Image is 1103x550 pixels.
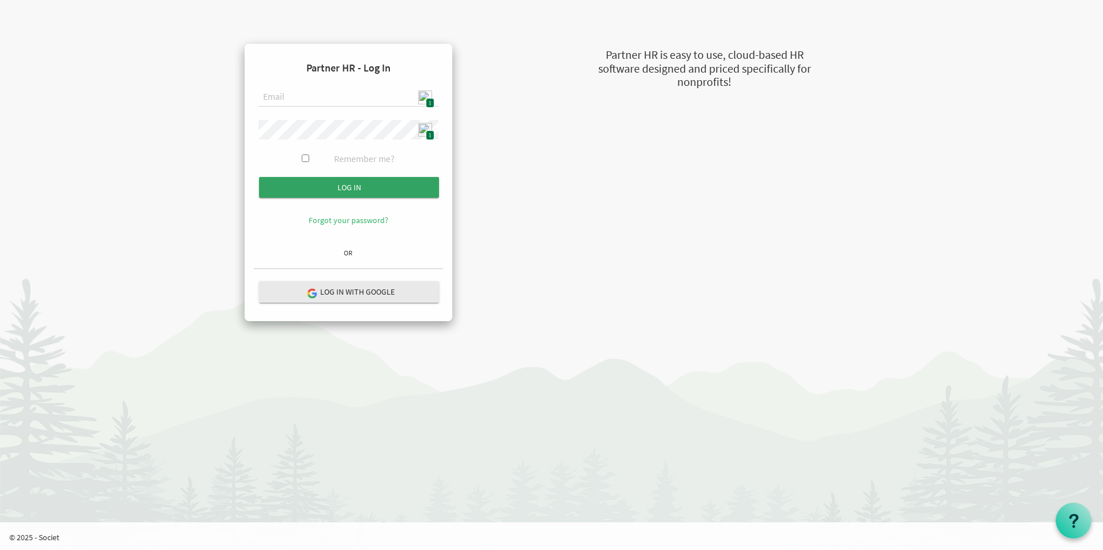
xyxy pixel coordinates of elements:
span: 1 [426,98,434,108]
label: Remember me? [334,152,395,165]
img: google-logo.png [306,288,317,298]
h6: OR [254,249,443,257]
div: software designed and priced specifically for [540,61,869,77]
div: nonprofits! [540,74,869,91]
button: Log in with Google [259,281,439,303]
img: npw-badge-icon.svg [418,91,432,104]
img: npw-badge-icon.svg [418,123,432,137]
h4: Partner HR - Log In [254,53,443,83]
div: Partner HR is easy to use, cloud-based HR [540,47,869,63]
span: 1 [426,130,434,140]
input: Email [258,88,438,107]
a: Forgot your password? [309,215,388,225]
p: © 2025 - Societ [9,532,1103,543]
input: Log in [259,177,439,198]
